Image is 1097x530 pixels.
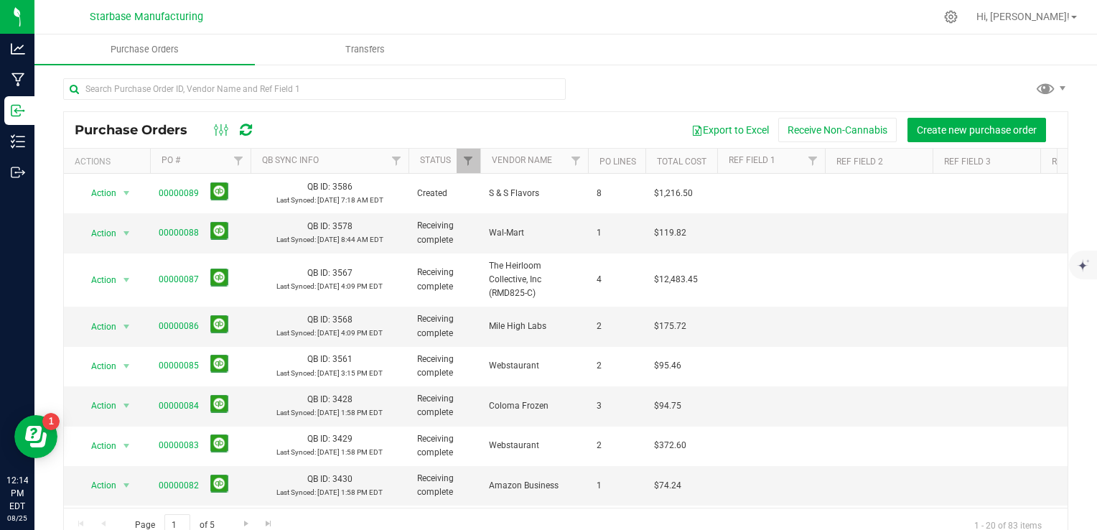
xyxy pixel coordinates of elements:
[11,134,25,149] inline-svg: Inventory
[654,479,681,493] span: $74.24
[654,439,686,452] span: $372.60
[78,475,117,496] span: Action
[75,122,202,138] span: Purchase Orders
[417,472,472,499] span: Receiving complete
[78,356,117,376] span: Action
[332,268,353,278] span: 3567
[597,359,637,373] span: 2
[307,315,330,325] span: QB ID:
[11,42,25,56] inline-svg: Analytics
[162,155,180,165] a: PO #
[597,273,637,287] span: 4
[489,226,579,240] span: Wal-Mart
[11,165,25,180] inline-svg: Outbound
[489,399,579,413] span: Coloma Frozen
[118,356,136,376] span: select
[90,11,203,23] span: Starbase Manufacturing
[6,474,28,513] p: 12:14 PM EDT
[597,479,637,493] span: 1
[597,399,637,413] span: 3
[597,226,637,240] span: 1
[654,320,686,333] span: $175.72
[489,439,579,452] span: Webstaurant
[276,196,316,204] span: Last Synced:
[417,312,472,340] span: Receiving complete
[262,155,319,165] a: QB Sync Info
[597,187,637,200] span: 8
[417,187,472,200] span: Created
[944,157,991,167] a: Ref Field 3
[118,223,136,243] span: select
[42,413,60,430] iframe: Resource center unread badge
[78,183,117,203] span: Action
[11,103,25,118] inline-svg: Inbound
[417,219,472,246] span: Receiving complete
[91,43,198,56] span: Purchase Orders
[682,118,778,142] button: Export to Excel
[78,223,117,243] span: Action
[420,155,451,165] a: Status
[489,259,579,301] span: The Heirloom Collective, Inc (RMD825-C)
[385,149,409,173] a: Filter
[14,415,57,458] iframe: Resource center
[317,329,383,337] span: [DATE] 4:09 PM EDT
[489,187,579,200] span: S & S Flavors
[317,448,383,456] span: [DATE] 1:58 PM EDT
[159,440,199,450] a: 00000083
[489,320,579,333] span: Mile High Labs
[118,270,136,290] span: select
[417,392,472,419] span: Receiving complete
[317,236,383,243] span: [DATE] 8:44 AM EDT
[417,432,472,460] span: Receiving complete
[159,188,199,198] a: 00000089
[654,226,686,240] span: $119.82
[307,434,330,444] span: QB ID:
[276,488,316,496] span: Last Synced:
[317,369,383,377] span: [DATE] 3:15 PM EDT
[778,118,897,142] button: Receive Non-Cannabis
[307,182,330,192] span: QB ID:
[326,43,404,56] span: Transfers
[227,149,251,173] a: Filter
[159,274,199,284] a: 00000087
[307,221,330,231] span: QB ID:
[276,409,316,417] span: Last Synced:
[654,359,681,373] span: $95.46
[332,315,353,325] span: 3568
[307,268,330,278] span: QB ID:
[801,149,825,173] a: Filter
[317,409,383,417] span: [DATE] 1:58 PM EDT
[159,401,199,411] a: 00000084
[332,434,353,444] span: 3429
[332,394,353,404] span: 3428
[836,157,883,167] a: Ref Field 2
[729,155,775,165] a: Ref Field 1
[276,369,316,377] span: Last Synced:
[276,448,316,456] span: Last Synced:
[654,399,681,413] span: $94.75
[159,480,199,491] a: 00000082
[457,149,480,173] a: Filter
[78,317,117,337] span: Action
[159,321,199,331] a: 00000086
[317,282,383,290] span: [DATE] 4:09 PM EDT
[118,317,136,337] span: select
[6,513,28,524] p: 08/25
[417,266,472,293] span: Receiving complete
[118,396,136,416] span: select
[63,78,566,100] input: Search Purchase Order ID, Vendor Name and Ref Field 1
[118,475,136,496] span: select
[159,228,199,238] a: 00000088
[78,396,117,416] span: Action
[276,282,316,290] span: Last Synced:
[11,73,25,87] inline-svg: Manufacturing
[332,221,353,231] span: 3578
[417,353,472,380] span: Receiving complete
[907,118,1046,142] button: Create new purchase order
[332,354,353,364] span: 3561
[942,10,960,24] div: Manage settings
[917,124,1037,136] span: Create new purchase order
[307,394,330,404] span: QB ID:
[492,155,552,165] a: Vendor Name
